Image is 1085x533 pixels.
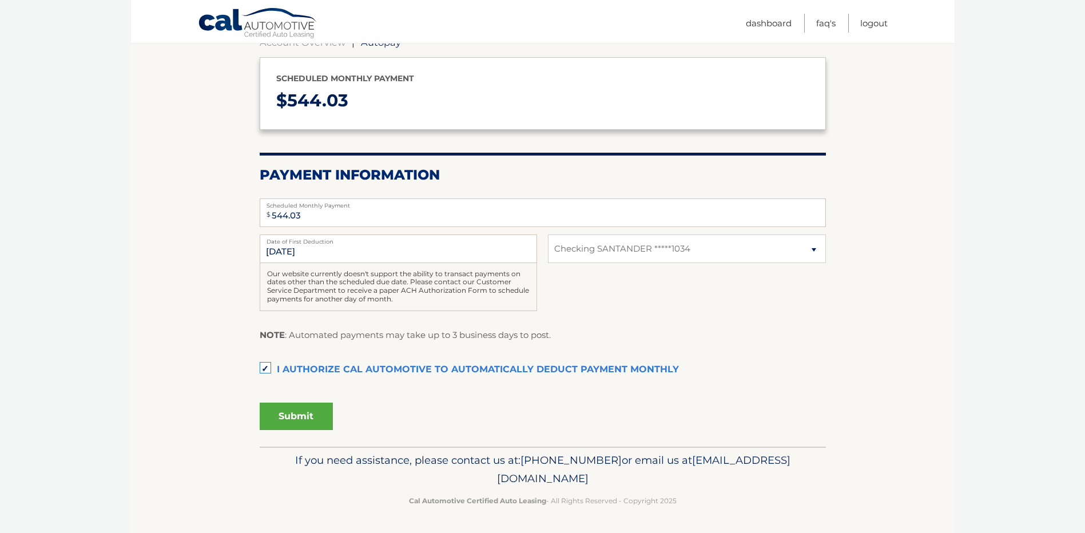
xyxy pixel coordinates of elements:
input: Payment Date [260,234,537,263]
div: Our website currently doesn't support the ability to transact payments on dates other than the sc... [260,263,537,311]
label: Scheduled Monthly Payment [260,198,826,208]
input: Payment Amount [260,198,826,227]
span: 544.03 [287,90,348,111]
p: - All Rights Reserved - Copyright 2025 [267,495,818,507]
p: Scheduled monthly payment [276,71,809,86]
h2: Payment Information [260,166,826,184]
a: Logout [860,14,888,33]
a: Cal Automotive [198,7,318,41]
a: Dashboard [746,14,792,33]
label: Date of First Deduction [260,234,537,244]
span: [PHONE_NUMBER] [520,454,622,467]
button: Submit [260,403,333,430]
p: If you need assistance, please contact us at: or email us at [267,451,818,488]
a: FAQ's [816,14,836,33]
span: [EMAIL_ADDRESS][DOMAIN_NAME] [497,454,790,485]
p: $ [276,86,809,116]
span: $ [263,202,274,228]
label: I authorize cal automotive to automatically deduct payment monthly [260,359,826,381]
p: : Automated payments may take up to 3 business days to post. [260,328,551,343]
strong: Cal Automotive Certified Auto Leasing [409,496,546,505]
strong: NOTE [260,329,285,340]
